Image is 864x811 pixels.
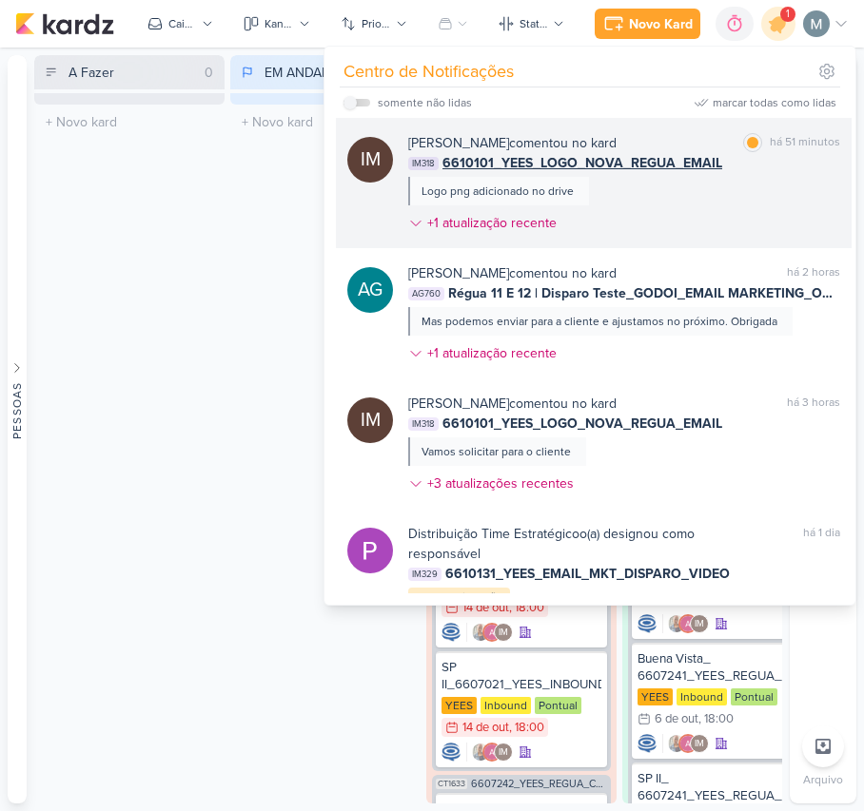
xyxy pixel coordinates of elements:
[731,688,777,705] div: Pontual
[462,602,509,614] div: 14 de out
[8,55,27,803] button: Pessoas
[197,63,221,83] div: 0
[662,734,709,753] div: Colaboradores: Iara Santos, Alessandra Gomes, Isabella Machado Guimarães
[344,59,514,85] div: Centro de Notificações
[38,108,221,136] input: + Novo kard
[9,381,26,438] div: Pessoas
[698,713,734,725] div: , 18:00
[408,396,509,412] b: [PERSON_NAME]
[408,263,617,283] div: comentou no kard
[499,628,508,638] p: IM
[535,697,581,714] div: Pontual
[466,743,513,762] div: Colaboradores: Iara Santos, Alessandra Gomes, Isabella Machado Guimarães
[803,524,840,564] div: há 1 dia
[638,770,797,804] div: SP II_ 6607241_YEES_REGUA_DEMAIS LEADS_CAMPINAS_SOROCABA
[638,734,657,753] img: Caroline Traven De Andrade
[347,267,393,313] div: Aline Gimenez Graciano
[442,623,461,642] img: Caroline Traven De Andrade
[629,14,693,34] div: Novo Kard
[690,734,709,753] div: Isabella Machado Guimarães
[713,94,836,111] div: marcar todas como lidas
[690,593,725,606] div: , 18:00
[436,779,467,789] span: CT1633
[445,564,730,584] span: 6610131_YEES_EMAIL_MKT_DISPARO_VIDEO
[442,623,461,642] div: Criador(a): Caroline Traven De Andrade
[638,614,657,633] img: Caroline Traven De Andrade
[427,213,560,233] div: +1 atualização recente
[442,153,722,173] span: 6610101_YEES_LOGO_NOVA_REGUA_EMAIL
[482,623,501,642] img: Alessandra Gomes
[471,779,607,789] span: 6607242_YEES_REGUA_COMPRADORES_CAMPINAS_SOROCABA
[677,688,727,705] div: Inbound
[442,743,461,762] div: Criador(a): Caroline Traven De Andrade
[509,602,544,614] div: , 18:00
[471,743,490,762] img: Iara Santos
[408,417,439,431] span: IM318
[422,443,571,460] div: Vamos solicitar para o cliente
[471,623,490,642] img: Iara Santos
[667,614,686,633] img: Iara Santos
[347,528,393,573] img: Distribuição Time Estratégico
[408,588,510,607] div: nova designação
[442,659,601,693] div: SP II_6607021_YEES_INBOUND_NOVA_PROPOSTA_RÉGUA_NOVOS_LEADS
[494,623,513,642] div: Isabella Machado Guimarães
[638,650,797,685] div: Buena Vista_ 6607241_YEES_REGUA_DEMAIS LEADS_CAMPINAS_SOROCABA
[442,697,477,714] div: YEES
[638,688,673,705] div: YEES
[662,614,709,633] div: Colaboradores: Iara Santos, Alessandra Gomes, Isabella Machado Guimarães
[408,524,769,564] div: o(a) designou como responsável
[361,407,381,434] p: IM
[499,748,508,758] p: IM
[448,283,840,303] span: Régua 11 E 12 | Disparo Teste_GODOI_EMAIL MARKETING_OUTUBRO
[482,743,501,762] img: Alessandra Gomes
[803,10,830,37] img: Mariana Amorim
[358,277,383,303] p: AG
[408,135,509,151] b: [PERSON_NAME]
[787,394,840,414] div: há 3 horas
[690,614,709,633] div: Isabella Machado Guimarães
[803,771,843,788] p: Arquivo
[408,526,579,542] b: Distribuição Time Estratégico
[408,157,439,170] span: IM318
[494,743,513,762] div: Isabella Machado Guimarães
[667,734,686,753] img: Iara Santos
[466,623,513,642] div: Colaboradores: Iara Santos, Alessandra Gomes, Isabella Machado Guimarães
[427,343,560,363] div: +1 atualização recente
[638,614,657,633] div: Criador(a): Caroline Traven De Andrade
[422,313,777,330] div: Mas podemos enviar para a cliente e ajustamos no próximo. Obrigada
[481,697,531,714] div: Inbound
[347,137,393,183] div: Isabella Machado Guimarães
[462,722,509,734] div: 14 de out
[786,7,790,22] span: 1
[695,620,704,629] p: IM
[638,734,657,753] div: Criador(a): Caroline Traven De Andrade
[15,12,114,35] img: kardz.app
[408,568,442,581] span: IM329
[678,614,697,633] img: Alessandra Gomes
[678,734,697,753] img: Alessandra Gomes
[408,265,509,281] b: [PERSON_NAME]
[787,263,840,283] div: há 2 horas
[770,133,840,153] div: há 51 minutos
[595,9,700,39] button: Novo Kard
[378,94,472,111] div: somente não lidas
[408,287,444,300] span: AG760
[442,743,461,762] img: Caroline Traven De Andrade
[408,394,617,414] div: comentou no kard
[655,593,690,606] div: [DATE]
[408,133,617,153] div: comentou no kard
[695,740,704,749] p: IM
[509,722,544,734] div: , 18:00
[347,397,393,443] div: Isabella Machado Guimarães
[234,108,417,136] input: + Novo kard
[422,183,574,200] div: Logo png adicionado no drive
[427,473,578,493] div: +3 atualizações recentes
[655,713,698,725] div: 6 de out
[361,146,381,173] p: IM
[442,414,722,434] span: 6610101_YEES_LOGO_NOVA_REGUA_EMAIL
